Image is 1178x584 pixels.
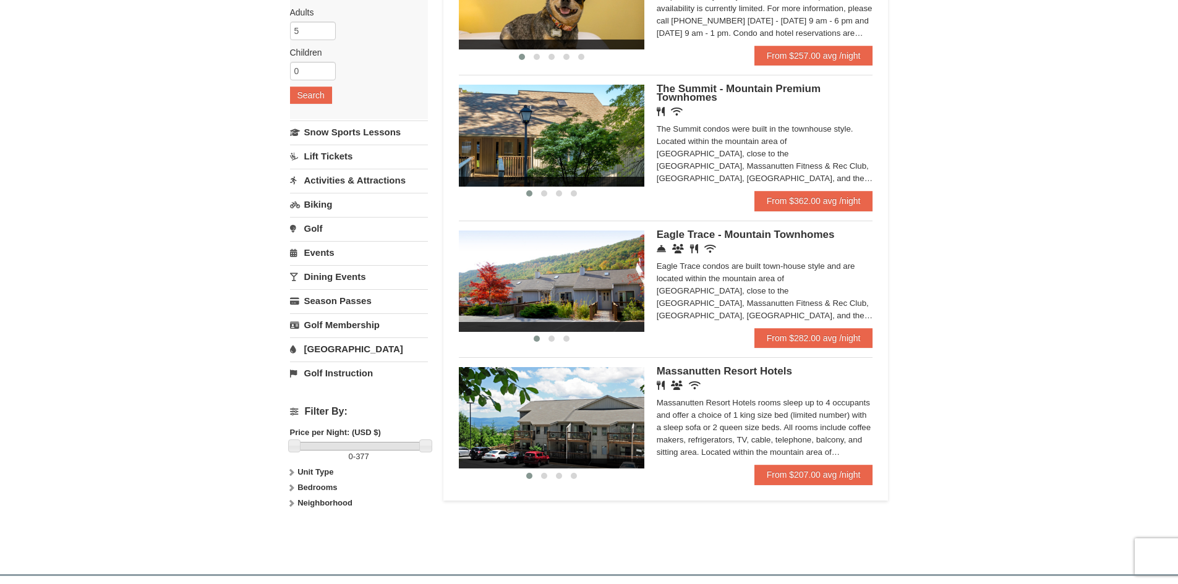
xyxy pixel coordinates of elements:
[290,362,428,384] a: Golf Instruction
[657,397,873,459] div: Massanutten Resort Hotels rooms sleep up to 4 occupants and offer a choice of 1 king size bed (li...
[657,229,835,240] span: Eagle Trace - Mountain Townhomes
[290,46,419,59] label: Children
[690,244,698,253] i: Restaurant
[657,365,792,377] span: Massanutten Resort Hotels
[689,381,701,390] i: Wireless Internet (free)
[290,241,428,264] a: Events
[290,193,428,216] a: Biking
[672,244,684,253] i: Conference Facilities
[657,123,873,185] div: The Summit condos were built in the townhouse style. Located within the mountain area of [GEOGRAP...
[754,46,873,66] a: From $257.00 avg /night
[657,244,666,253] i: Concierge Desk
[297,467,333,476] strong: Unit Type
[290,169,428,192] a: Activities & Attractions
[754,465,873,485] a: From $207.00 avg /night
[754,328,873,348] a: From $282.00 avg /night
[297,498,352,507] strong: Neighborhood
[290,451,428,463] label: -
[290,145,428,167] a: Lift Tickets
[290,337,428,360] a: [GEOGRAPHIC_DATA]
[290,428,381,437] strong: Price per Night: (USD $)
[657,107,665,116] i: Restaurant
[356,452,369,461] span: 377
[349,452,353,461] span: 0
[290,87,332,104] button: Search
[290,313,428,336] a: Golf Membership
[704,244,716,253] i: Wireless Internet (free)
[290,121,428,143] a: Snow Sports Lessons
[657,83,821,103] span: The Summit - Mountain Premium Townhomes
[290,406,428,417] h4: Filter By:
[671,381,683,390] i: Banquet Facilities
[290,6,419,19] label: Adults
[657,381,665,390] i: Restaurant
[290,217,428,240] a: Golf
[290,289,428,312] a: Season Passes
[657,260,873,322] div: Eagle Trace condos are built town-house style and are located within the mountain area of [GEOGRA...
[671,107,683,116] i: Wireless Internet (free)
[754,191,873,211] a: From $362.00 avg /night
[290,265,428,288] a: Dining Events
[297,483,337,492] strong: Bedrooms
